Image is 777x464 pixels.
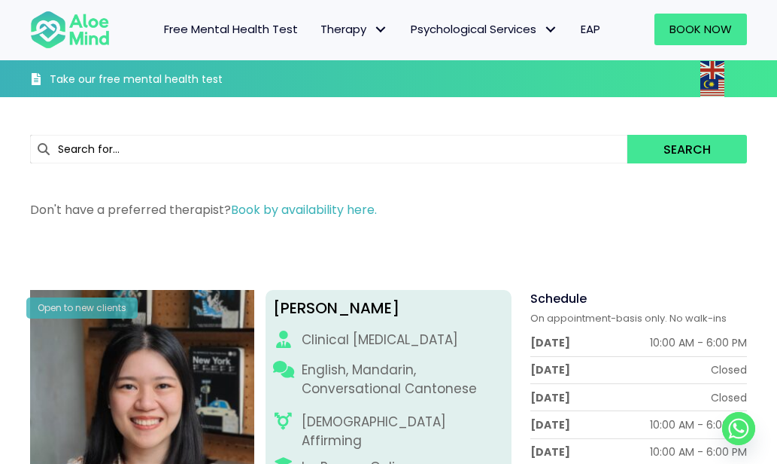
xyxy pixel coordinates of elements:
[650,335,747,350] div: 10:00 AM - 6:00 PM
[650,417,747,432] div: 10:00 AM - 6:00 PM
[654,14,747,45] a: Book Now
[530,311,727,325] span: On appointment-basis only. No walk-ins
[399,14,569,45] a: Psychological ServicesPsychological Services: submenu
[30,64,250,97] a: Take our free mental health test
[50,72,250,87] h3: Take our free mental health test
[30,10,110,50] img: Aloe mind Logo
[411,21,558,37] span: Psychological Services
[302,361,504,398] p: English, Mandarin, Conversational Cantonese
[164,21,298,37] span: Free Mental Health Test
[569,14,612,45] a: EAP
[530,362,570,377] div: [DATE]
[273,298,505,319] div: [PERSON_NAME]
[540,19,562,41] span: Psychological Services: submenu
[700,79,726,96] a: Malay
[26,298,138,318] div: Open to new clients
[302,413,504,450] div: [DEMOGRAPHIC_DATA] Affirming
[302,331,458,350] div: Clinical [MEDICAL_DATA]
[711,362,747,377] div: Closed
[125,14,612,45] nav: Menu
[320,21,388,37] span: Therapy
[711,390,747,405] div: Closed
[309,14,399,45] a: TherapyTherapy: submenu
[530,417,570,432] div: [DATE]
[650,444,747,459] div: 10:00 AM - 6:00 PM
[530,390,570,405] div: [DATE]
[153,14,309,45] a: Free Mental Health Test
[530,290,587,307] span: Schedule
[581,21,600,37] span: EAP
[669,21,732,37] span: Book Now
[722,412,755,445] a: Whatsapp
[700,61,724,79] img: en
[700,79,724,97] img: ms
[530,335,570,350] div: [DATE]
[30,201,747,218] p: Don't have a preferred therapist?
[231,201,377,218] a: Book by availability here.
[530,444,570,459] div: [DATE]
[627,135,747,163] button: Search
[370,19,392,41] span: Therapy: submenu
[30,135,627,163] input: Search for...
[700,60,726,78] a: English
